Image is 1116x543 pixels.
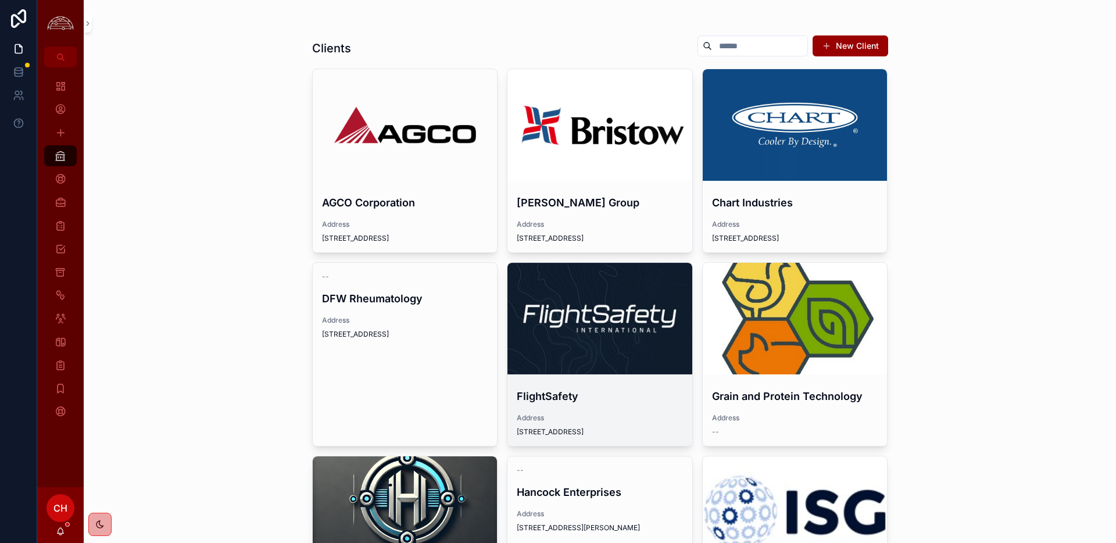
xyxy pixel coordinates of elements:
[322,316,488,325] span: Address
[517,523,683,533] span: [STREET_ADDRESS][PERSON_NAME]
[517,220,683,229] span: Address
[517,195,683,210] h4: [PERSON_NAME] Group
[322,234,488,243] span: [STREET_ADDRESS]
[507,263,692,374] div: 1633977066381.jpeg
[312,40,351,56] h1: Clients
[313,69,498,181] div: AGCO-Logo.wine-2.png
[517,413,683,423] span: Address
[712,234,878,243] span: [STREET_ADDRESS]
[312,69,498,253] a: AGCO CorporationAddress[STREET_ADDRESS]
[703,263,888,374] div: channels4_profile.jpg
[322,272,329,281] span: --
[322,195,488,210] h4: AGCO Corporation
[44,15,77,33] img: App logo
[517,427,683,437] span: [STREET_ADDRESS]
[703,69,888,181] div: 1426109293-7d24997d20679e908a7df4e16f8b392190537f5f73e5c021cd37739a270e5c0f-d.png
[507,69,693,253] a: [PERSON_NAME] GroupAddress[STREET_ADDRESS]
[507,262,693,446] a: FlightSafetyAddress[STREET_ADDRESS]
[53,501,67,515] span: CH
[712,195,878,210] h4: Chart Industries
[517,509,683,519] span: Address
[712,220,878,229] span: Address
[712,413,878,423] span: Address
[322,330,488,339] span: [STREET_ADDRESS]
[507,69,692,181] div: Bristow-Logo.png
[712,388,878,404] h4: Grain and Protein Technology
[517,466,524,475] span: --
[813,35,888,56] button: New Client
[702,69,888,253] a: Chart IndustriesAddress[STREET_ADDRESS]
[702,262,888,446] a: Grain and Protein TechnologyAddress--
[37,67,84,437] div: scrollable content
[322,291,488,306] h4: DFW Rheumatology
[712,427,719,437] span: --
[517,234,683,243] span: [STREET_ADDRESS]
[517,388,683,404] h4: FlightSafety
[312,262,498,446] a: --DFW RheumatologyAddress[STREET_ADDRESS]
[322,220,488,229] span: Address
[517,484,683,500] h4: Hancock Enterprises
